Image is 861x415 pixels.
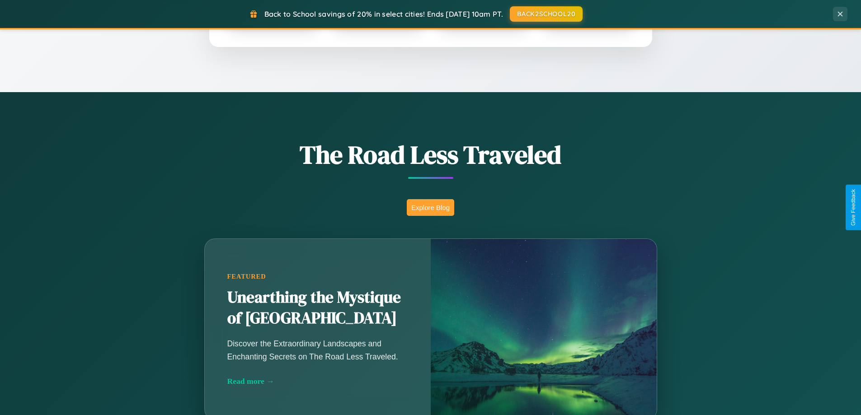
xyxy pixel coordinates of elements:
[510,6,583,22] button: BACK2SCHOOL20
[407,199,454,216] button: Explore Blog
[264,9,503,19] span: Back to School savings of 20% in select cities! Ends [DATE] 10am PT.
[227,273,408,280] div: Featured
[227,337,408,363] p: Discover the Extraordinary Landscapes and Enchanting Secrets on The Road Less Traveled.
[227,377,408,386] div: Read more →
[850,189,856,226] div: Give Feedback
[160,137,702,172] h1: The Road Less Traveled
[227,287,408,329] h2: Unearthing the Mystique of [GEOGRAPHIC_DATA]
